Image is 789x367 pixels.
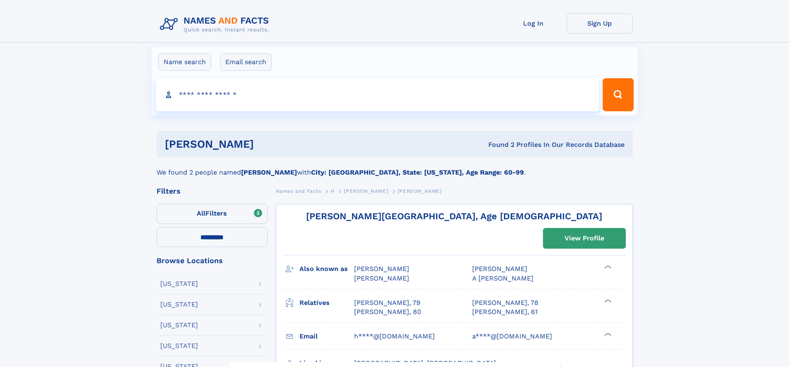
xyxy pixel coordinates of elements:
[331,186,335,196] a: H
[565,229,604,248] div: View Profile
[306,211,602,221] a: [PERSON_NAME][GEOGRAPHIC_DATA], Age [DEMOGRAPHIC_DATA]
[567,13,633,34] a: Sign Up
[500,13,567,34] a: Log In
[472,274,533,282] span: A [PERSON_NAME]
[160,343,198,349] div: [US_STATE]
[160,301,198,308] div: [US_STATE]
[603,78,633,111] button: Search Button
[354,307,421,317] a: [PERSON_NAME], 80
[157,13,276,36] img: Logo Names and Facts
[156,78,599,111] input: search input
[543,228,625,248] a: View Profile
[160,281,198,287] div: [US_STATE]
[160,322,198,329] div: [US_STATE]
[299,296,354,310] h3: Relatives
[311,168,524,176] b: City: [GEOGRAPHIC_DATA], State: [US_STATE], Age Range: 60-99
[354,274,409,282] span: [PERSON_NAME]
[602,331,612,337] div: ❯
[354,298,420,307] a: [PERSON_NAME], 79
[157,257,268,264] div: Browse Locations
[220,53,272,71] label: Email search
[472,307,538,317] a: [PERSON_NAME], 61
[241,168,297,176] b: [PERSON_NAME]
[344,188,388,194] span: [PERSON_NAME]
[331,188,335,194] span: H
[276,186,321,196] a: Names and Facts
[344,186,388,196] a: [PERSON_NAME]
[157,204,268,224] label: Filters
[354,359,496,367] span: [GEOGRAPHIC_DATA], [GEOGRAPHIC_DATA]
[398,188,442,194] span: [PERSON_NAME]
[197,209,205,217] span: All
[157,187,268,195] div: Filters
[157,158,633,178] div: We found 2 people named with .
[602,298,612,303] div: ❯
[371,140,625,149] div: Found 2 Profiles In Our Records Database
[354,265,409,273] span: [PERSON_NAME]
[299,262,354,276] h3: Also known as
[602,264,612,270] div: ❯
[472,265,527,273] span: [PERSON_NAME]
[158,53,211,71] label: Name search
[472,298,538,307] a: [PERSON_NAME], 78
[165,139,371,149] h1: [PERSON_NAME]
[299,329,354,343] h3: Email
